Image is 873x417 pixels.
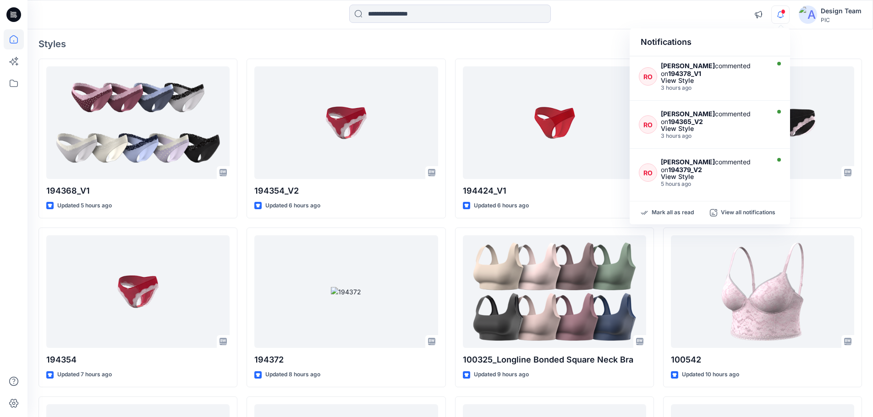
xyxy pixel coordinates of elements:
[46,235,230,348] a: 194354
[46,184,230,197] p: 194368_V1
[46,353,230,366] p: 194354
[57,370,112,379] p: Updated 7 hours ago
[254,235,438,348] a: 194372
[38,38,862,49] h4: Styles
[661,77,767,84] div: View Style
[721,209,775,217] p: View all notifications
[668,118,703,125] strong: 194365_V2
[821,16,862,23] div: PIC
[265,370,320,379] p: Updated 8 hours ago
[463,184,646,197] p: 194424_V1
[652,209,694,217] p: Mark all as read
[463,235,646,348] a: 100325_Longline Bonded Square Neck Bra
[46,66,230,179] a: 194368_V1
[630,28,790,56] div: Notifications
[463,66,646,179] a: 194424_V1
[639,115,657,134] div: RO
[661,62,767,77] div: commented on
[668,166,702,173] strong: 194379_V2
[671,353,854,366] p: 100542
[661,158,715,166] strong: [PERSON_NAME]
[254,353,438,366] p: 194372
[671,235,854,348] a: 100542
[661,110,715,118] strong: [PERSON_NAME]
[668,70,701,77] strong: 194378_V1
[639,67,657,86] div: RO
[463,353,646,366] p: 100325_Longline Bonded Square Neck Bra
[799,5,817,24] img: avatar
[639,163,657,182] div: RO
[661,181,767,187] div: Thursday, October 02, 2025 20:17
[821,5,862,16] div: Design Team
[661,125,767,132] div: View Style
[682,370,739,379] p: Updated 10 hours ago
[661,62,715,70] strong: [PERSON_NAME]
[661,133,767,139] div: Thursday, October 02, 2025 21:57
[661,85,767,91] div: Thursday, October 02, 2025 22:03
[474,370,529,379] p: Updated 9 hours ago
[57,201,112,211] p: Updated 5 hours ago
[474,201,529,211] p: Updated 6 hours ago
[265,201,320,211] p: Updated 6 hours ago
[661,158,767,173] div: commented on
[254,184,438,197] p: 194354_V2
[661,110,767,125] div: commented on
[254,66,438,179] a: 194354_V2
[661,173,767,180] div: View Style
